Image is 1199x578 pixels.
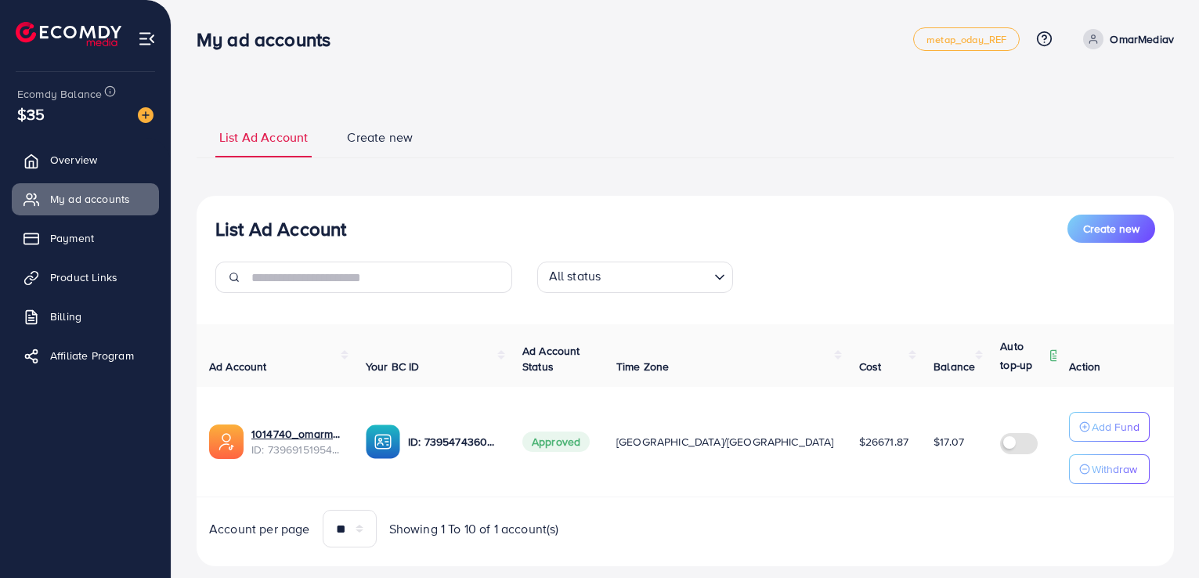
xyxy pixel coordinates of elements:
[926,34,1006,45] span: metap_oday_REF
[138,107,153,123] img: image
[138,30,156,48] img: menu
[17,103,45,125] span: $35
[859,434,908,450] span: $26671.87
[209,520,310,538] span: Account per page
[1132,508,1187,566] iframe: Chat
[17,86,102,102] span: Ecomdy Balance
[1000,337,1046,374] p: Auto top-up
[366,424,400,459] img: ic-ba-acc.ded83a64.svg
[12,144,159,175] a: Overview
[12,222,159,254] a: Payment
[50,309,81,324] span: Billing
[16,22,121,46] img: logo
[1069,359,1100,374] span: Action
[209,424,244,459] img: ic-ads-acc.e4c84228.svg
[605,265,707,289] input: Search for option
[408,432,497,451] p: ID: 7395474360275927056
[12,340,159,371] a: Affiliate Program
[251,442,341,457] span: ID: 7396915195408531457
[1069,454,1150,484] button: Withdraw
[1069,412,1150,442] button: Add Fund
[934,434,964,450] span: $17.07
[546,264,605,289] span: All status
[913,27,1020,51] a: metap_oday_REF
[12,262,159,293] a: Product Links
[522,432,590,452] span: Approved
[50,152,97,168] span: Overview
[537,262,733,293] div: Search for option
[1067,215,1155,243] button: Create new
[50,230,94,246] span: Payment
[251,426,341,442] a: 1014740_omarmedia100v_1722228548388
[1092,460,1137,479] p: Withdraw
[934,359,975,374] span: Balance
[522,343,580,374] span: Ad Account Status
[616,434,834,450] span: [GEOGRAPHIC_DATA]/[GEOGRAPHIC_DATA]
[219,128,308,146] span: List Ad Account
[50,269,117,285] span: Product Links
[251,426,341,458] div: <span class='underline'>1014740_omarmedia100v_1722228548388</span></br>7396915195408531457
[389,520,559,538] span: Showing 1 To 10 of 1 account(s)
[366,359,420,374] span: Your BC ID
[50,348,134,363] span: Affiliate Program
[1110,30,1174,49] p: OmarMediav
[1083,221,1139,237] span: Create new
[209,359,267,374] span: Ad Account
[197,28,343,51] h3: My ad accounts
[50,191,130,207] span: My ad accounts
[12,183,159,215] a: My ad accounts
[1077,29,1174,49] a: OmarMediav
[1092,417,1139,436] p: Add Fund
[347,128,413,146] span: Create new
[859,359,882,374] span: Cost
[215,218,346,240] h3: List Ad Account
[12,301,159,332] a: Billing
[616,359,669,374] span: Time Zone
